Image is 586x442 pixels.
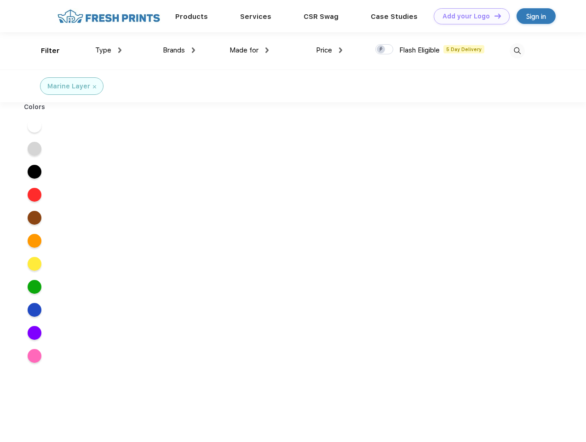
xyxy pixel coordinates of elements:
[399,46,440,54] span: Flash Eligible
[118,47,121,53] img: dropdown.png
[192,47,195,53] img: dropdown.png
[265,47,269,53] img: dropdown.png
[47,81,90,91] div: Marine Layer
[230,46,259,54] span: Made for
[510,43,525,58] img: desktop_search.svg
[517,8,556,24] a: Sign in
[17,102,52,112] div: Colors
[55,8,163,24] img: fo%20logo%202.webp
[442,12,490,20] div: Add your Logo
[41,46,60,56] div: Filter
[95,46,111,54] span: Type
[526,11,546,22] div: Sign in
[93,85,96,88] img: filter_cancel.svg
[304,12,339,21] a: CSR Swag
[494,13,501,18] img: DT
[316,46,332,54] span: Price
[163,46,185,54] span: Brands
[443,45,484,53] span: 5 Day Delivery
[175,12,208,21] a: Products
[339,47,342,53] img: dropdown.png
[240,12,271,21] a: Services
